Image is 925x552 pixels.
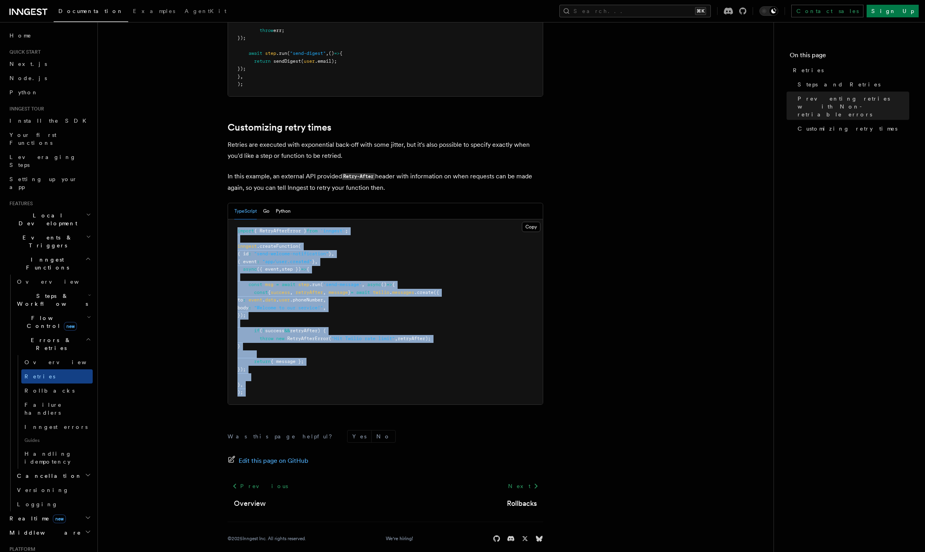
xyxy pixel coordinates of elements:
[348,430,371,442] button: Yes
[243,266,257,272] span: async
[6,57,93,71] a: Next.js
[228,171,543,193] p: In this example, an external API provided header with information on when requests can be made ag...
[348,290,351,295] span: }
[249,282,262,287] span: const
[14,311,93,333] button: Flow Controlnew
[273,28,284,33] span: err;
[24,424,88,430] span: Inngest errors
[6,106,44,112] span: Inngest tour
[6,275,93,511] div: Inngest Functions
[240,74,243,79] span: ,
[262,297,265,303] span: .
[228,122,331,133] a: Customizing retry times
[21,434,93,447] span: Guides
[6,515,66,522] span: Realtime
[14,275,93,289] a: Overview
[290,328,326,333] span: retryAfter) {
[254,251,329,256] span: "send-welcome-notification"
[254,228,306,234] span: { RetryAfterError }
[64,322,77,331] span: new
[21,398,93,420] a: Failure handlers
[298,243,301,249] span: (
[268,290,271,295] span: {
[276,203,291,219] button: Python
[21,420,93,434] a: Inngest errors
[58,8,123,14] span: Documentation
[24,387,75,394] span: Rollbacks
[290,51,326,56] span: "send-digest"
[239,455,308,466] span: Edit this page on GitHub
[24,402,62,416] span: Failure handlers
[237,305,249,311] span: body
[254,359,271,364] span: return
[320,228,345,234] span: 'inngest'
[14,483,93,497] a: Versioning
[9,176,77,190] span: Setting up your app
[9,89,38,95] span: Python
[298,282,309,287] span: step
[6,253,93,275] button: Inngest Functions
[312,259,315,264] span: }
[6,28,93,43] a: Home
[279,297,290,303] span: user
[17,487,69,493] span: Versioning
[17,279,98,285] span: Overview
[237,297,243,303] span: to
[254,290,268,295] span: const
[326,51,329,56] span: ,
[794,92,909,122] a: Preventing retries with Non-retriable errors
[14,469,93,483] button: Cancellation
[301,58,304,64] span: (
[6,211,86,227] span: Local Development
[323,290,326,295] span: ,
[254,305,323,311] span: "Welcome to our service!"
[695,7,706,15] kbd: ⌘K
[260,28,273,33] span: throw
[128,2,180,21] a: Examples
[507,498,537,509] a: Rollbacks
[257,266,279,272] span: ({ event
[395,336,398,341] span: ,
[237,35,246,41] span: });
[14,355,93,469] div: Errors & Retries
[362,282,364,287] span: ,
[237,343,240,349] span: }
[237,243,257,249] span: inngest
[279,266,282,272] span: ,
[228,455,308,466] a: Edit this page on GitHub
[228,139,543,161] p: Retries are executed with exponential back-off with some jitter, but it's also possible to specif...
[6,208,93,230] button: Local Development
[398,336,431,341] span: retryAfter);
[249,251,251,256] span: :
[315,259,318,264] span: ,
[6,71,93,85] a: Node.js
[9,154,76,168] span: Leveraging Steps
[9,75,47,81] span: Node.js
[392,290,414,295] span: messages
[260,328,262,333] span: (
[290,297,323,303] span: .phoneNumber
[790,63,909,77] a: Retries
[329,251,331,256] span: }
[373,290,389,295] span: twilio
[17,501,58,507] span: Logging
[237,66,246,71] span: });
[271,290,290,295] span: success
[185,8,226,14] span: AgentKit
[257,243,298,249] span: .createFunction
[237,81,243,87] span: );
[306,228,318,234] span: from
[6,230,93,253] button: Events & Triggers
[234,203,257,219] button: TypeScript
[14,472,82,480] span: Cancellation
[228,432,338,440] p: Was this page helpful?
[180,2,231,21] a: AgentKit
[793,66,824,74] span: Retries
[24,451,72,465] span: Handling idempotency
[798,95,909,118] span: Preventing retries with Non-retriable errors
[867,5,919,17] a: Sign Up
[287,336,329,341] span: RetryAfterError
[234,498,266,509] a: Overview
[273,58,301,64] span: sendDigest
[237,259,257,264] span: { event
